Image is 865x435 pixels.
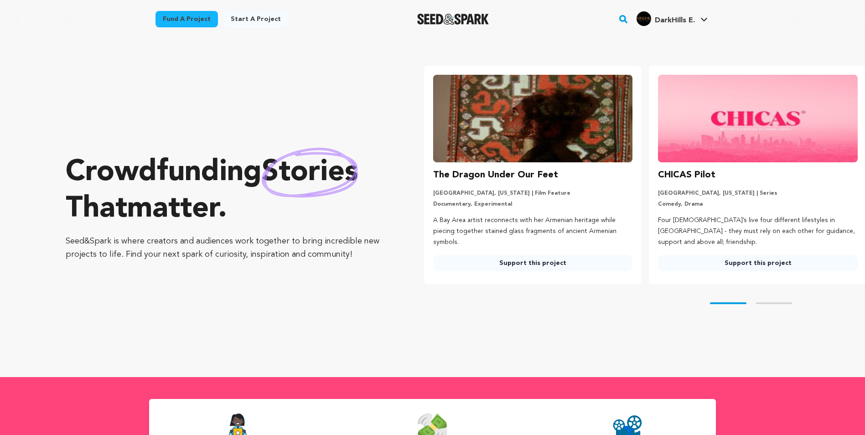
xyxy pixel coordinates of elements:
p: Seed&Spark is where creators and audiences work together to bring incredible new projects to life... [66,235,388,261]
p: A Bay Area artist reconnects with her Armenian heritage while piecing together stained glass frag... [433,215,633,248]
h3: The Dragon Under Our Feet [433,168,558,182]
p: Crowdfunding that . [66,155,388,228]
a: Start a project [223,11,288,27]
div: DarkHills E.'s Profile [637,11,695,26]
p: Documentary, Experimental [433,201,633,208]
p: Four [DEMOGRAPHIC_DATA]’s live four different lifestyles in [GEOGRAPHIC_DATA] - they must rely on... [658,215,858,248]
p: [GEOGRAPHIC_DATA], [US_STATE] | Film Feature [433,190,633,197]
img: The Dragon Under Our Feet image [433,75,633,162]
a: Support this project [658,255,858,271]
a: Fund a project [155,11,218,27]
img: hand sketched image [262,148,358,197]
img: CHICAS Pilot image [658,75,858,162]
span: DarkHills E.'s Profile [635,10,710,29]
img: b43f3a461490f4a4.jpg [637,11,651,26]
span: matter [127,195,218,224]
p: Comedy, Drama [658,201,858,208]
h3: CHICAS Pilot [658,168,715,182]
a: DarkHills E.'s Profile [635,10,710,26]
a: Support this project [433,255,633,271]
img: Seed&Spark Logo Dark Mode [417,14,489,25]
p: [GEOGRAPHIC_DATA], [US_STATE] | Series [658,190,858,197]
a: Seed&Spark Homepage [417,14,489,25]
span: DarkHills E. [655,17,695,24]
